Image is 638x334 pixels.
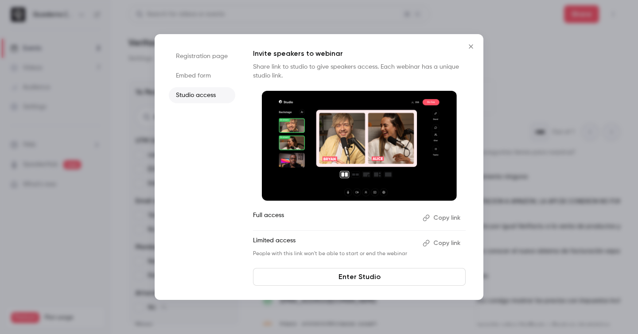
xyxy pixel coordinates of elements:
li: Registration page [169,48,235,64]
button: Copy link [419,211,466,225]
p: Full access [253,211,416,225]
p: Limited access [253,236,416,250]
p: Invite speakers to webinar [253,48,466,59]
p: Share link to studio to give speakers access. Each webinar has a unique studio link. [253,62,466,80]
button: Copy link [419,236,466,250]
li: Studio access [169,87,235,103]
button: Close [462,38,480,55]
a: Enter Studio [253,268,466,286]
p: People with this link won't be able to start or end the webinar [253,250,416,257]
li: Embed form [169,68,235,84]
img: Invite speakers to webinar [262,91,457,201]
